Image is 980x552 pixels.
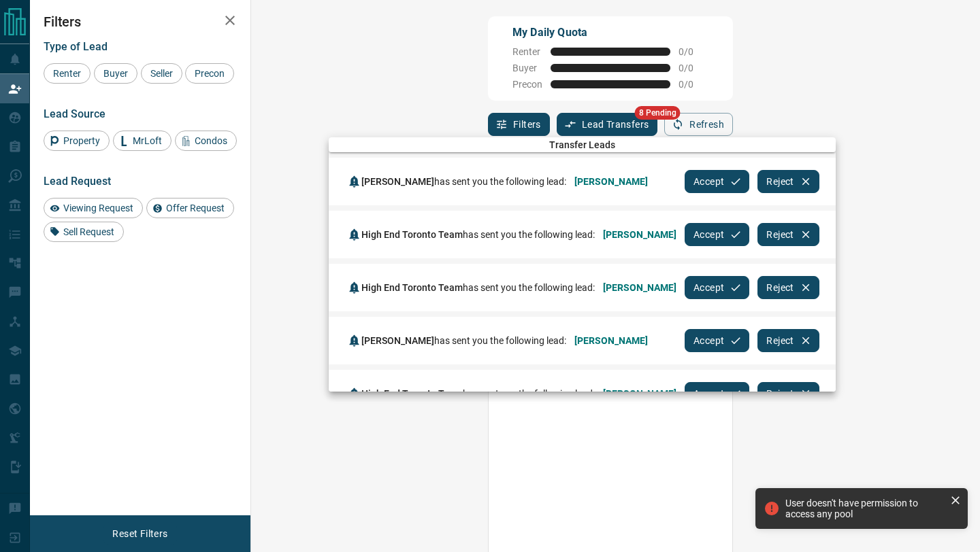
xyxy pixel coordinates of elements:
span: High End Toronto Team [361,282,463,293]
button: Reject [757,382,819,405]
span: [PERSON_NAME] [361,335,434,346]
div: User doesn't have permission to access any pool [785,498,945,519]
span: [PERSON_NAME] [603,282,676,293]
span: High End Toronto Team [361,388,463,399]
button: Accept [685,382,749,405]
button: Reject [757,170,819,193]
button: Accept [685,223,749,246]
span: [PERSON_NAME] [603,229,676,240]
button: Accept [685,276,749,299]
button: Reject [757,223,819,246]
span: has sent you the following lead: [361,388,595,399]
button: Reject [757,329,819,352]
span: [PERSON_NAME] [574,176,648,187]
span: High End Toronto Team [361,229,463,240]
span: [PERSON_NAME] [361,176,434,187]
span: Transfer Leads [329,139,836,150]
span: has sent you the following lead: [361,229,595,240]
button: Accept [685,329,749,352]
button: Reject [757,276,819,299]
span: [PERSON_NAME] [603,388,676,399]
span: has sent you the following lead: [361,335,566,346]
button: Accept [685,170,749,193]
span: has sent you the following lead: [361,176,566,187]
span: has sent you the following lead: [361,282,595,293]
span: [PERSON_NAME] [574,335,648,346]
